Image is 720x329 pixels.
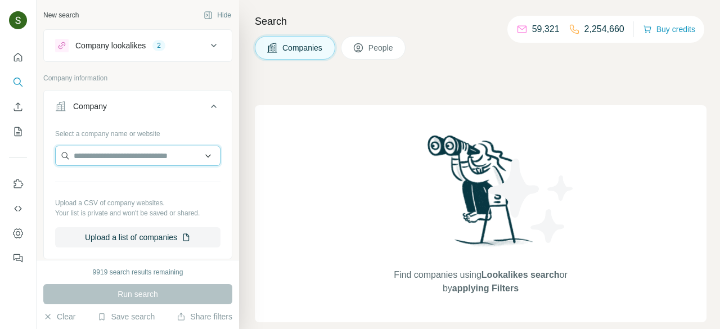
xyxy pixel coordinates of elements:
[422,132,539,258] img: Surfe Illustration - Woman searching with binoculars
[481,270,560,280] span: Lookalikes search
[9,97,27,117] button: Enrich CSV
[97,311,155,322] button: Save search
[532,22,560,36] p: 59,321
[9,223,27,244] button: Dashboard
[368,42,394,53] span: People
[152,40,165,51] div: 2
[9,199,27,219] button: Use Surfe API
[584,22,624,36] p: 2,254,660
[55,198,220,208] p: Upload a CSV of company websites.
[481,150,582,251] img: Surfe Illustration - Stars
[44,32,232,59] button: Company lookalikes2
[9,174,27,194] button: Use Surfe on LinkedIn
[9,47,27,67] button: Quick start
[73,101,107,112] div: Company
[9,121,27,142] button: My lists
[452,283,519,293] span: applying Filters
[93,267,183,277] div: 9919 search results remaining
[643,21,695,37] button: Buy credits
[55,227,220,247] button: Upload a list of companies
[390,268,570,295] span: Find companies using or by
[148,2,303,27] div: Watch our October Product update
[435,4,447,16] div: Close Step
[43,311,75,322] button: Clear
[9,72,27,92] button: Search
[43,73,232,83] p: Company information
[55,124,220,139] div: Select a company name or website
[9,11,27,29] img: Avatar
[55,208,220,218] p: Your list is private and won't be saved or shared.
[75,40,146,51] div: Company lookalikes
[196,7,239,24] button: Hide
[282,42,323,53] span: Companies
[44,93,232,124] button: Company
[9,248,27,268] button: Feedback
[255,13,706,29] h4: Search
[43,10,79,20] div: New search
[177,311,232,322] button: Share filters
